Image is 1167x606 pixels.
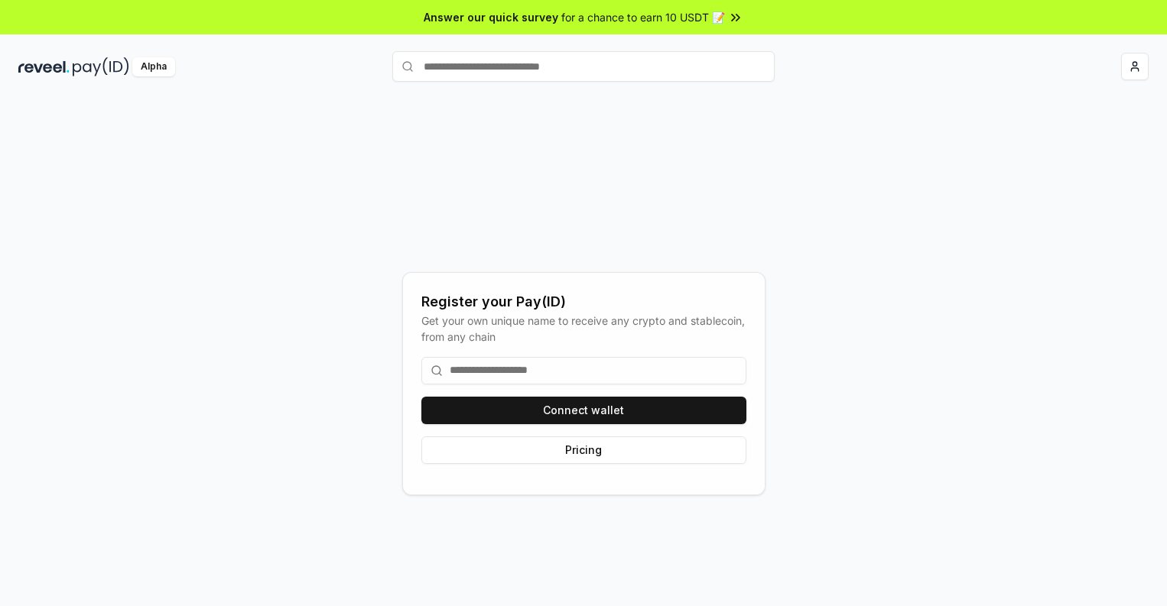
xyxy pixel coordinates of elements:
div: Register your Pay(ID) [421,291,746,313]
div: Alpha [132,57,175,76]
button: Connect wallet [421,397,746,424]
div: Get your own unique name to receive any crypto and stablecoin, from any chain [421,313,746,345]
span: for a chance to earn 10 USDT 📝 [561,9,725,25]
span: Answer our quick survey [424,9,558,25]
img: pay_id [73,57,129,76]
button: Pricing [421,436,746,464]
img: reveel_dark [18,57,70,76]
